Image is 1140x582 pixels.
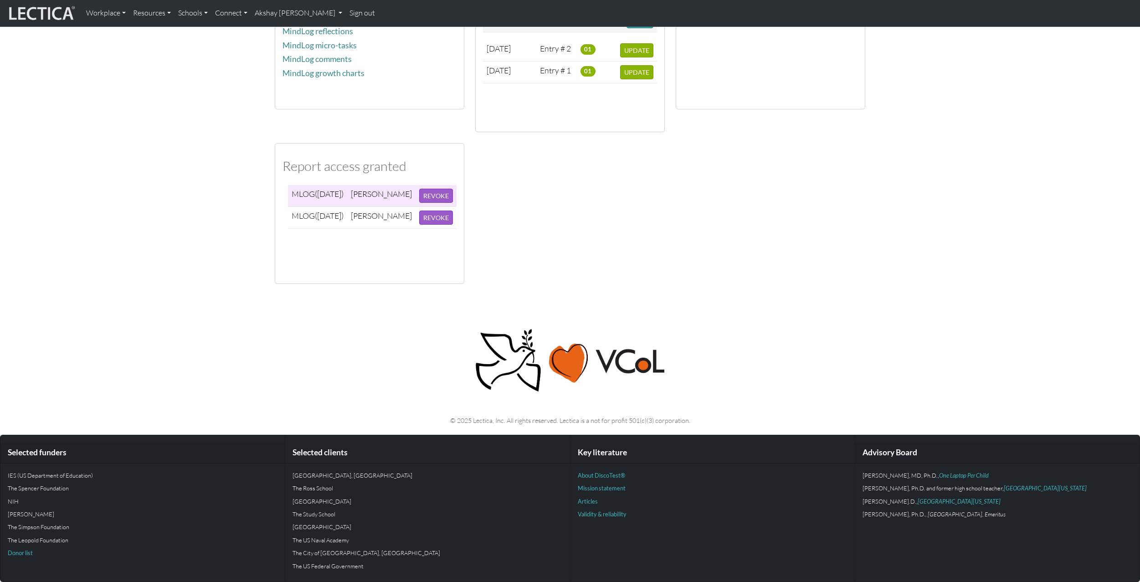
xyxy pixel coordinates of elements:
p: The City of [GEOGRAPHIC_DATA], [GEOGRAPHIC_DATA] [293,548,562,557]
a: Validity & reliability [578,510,626,518]
a: Mission statement [578,484,626,492]
p: The Simpson Foundation [8,522,277,531]
span: [DATE] [487,43,511,53]
p: The Spencer Foundation [8,484,277,493]
p: [GEOGRAPHIC_DATA], [GEOGRAPHIC_DATA] [293,471,562,480]
a: Resources [129,4,175,23]
p: The US Federal Government [293,561,562,571]
div: Advisory Board [855,443,1140,463]
span: [DATE] [487,65,511,75]
div: Key literature [570,443,855,463]
button: REVOKE [419,189,453,203]
a: About DiscoTest® [578,472,625,479]
a: Akshay [PERSON_NAME] [251,4,346,23]
span: UPDATE [624,46,649,54]
p: The US Naval Academy [293,536,562,545]
td: MLOG [288,185,347,207]
span: 01 [580,44,596,54]
a: Sign out [346,4,379,23]
img: Peace, love, VCoL [472,328,668,394]
p: IES (US Department of Education) [8,471,277,480]
p: The Ross School [293,484,562,493]
a: MindLog reflections [282,26,353,36]
a: [GEOGRAPHIC_DATA][US_STATE] [1004,484,1087,492]
a: Articles [578,498,598,505]
button: UPDATE [620,65,653,79]
div: Selected clients [285,443,570,463]
a: Workplace [82,4,129,23]
a: Schools [175,4,211,23]
a: MindLog growth charts [282,68,365,78]
a: MindLog micro-tasks [282,41,357,50]
p: The Leopold Foundation [8,536,277,545]
p: [GEOGRAPHIC_DATA] [293,522,562,531]
p: [PERSON_NAME] [8,510,277,519]
button: UPDATE [620,43,653,57]
td: Entry # 2 [536,40,577,62]
div: Selected funders [0,443,285,463]
p: The Study School [293,510,562,519]
a: Donor list [8,549,33,556]
span: UPDATE [624,68,649,76]
div: [PERSON_NAME] [351,211,412,221]
p: [PERSON_NAME], Ph.D. [863,510,1132,519]
span: ([DATE]) [315,211,344,221]
span: 01 [580,66,596,76]
div: [PERSON_NAME] [351,189,412,199]
p: [PERSON_NAME], Ph.D. and former high school teacher, [863,484,1132,493]
a: [GEOGRAPHIC_DATA][US_STATE] [918,498,1001,505]
p: [GEOGRAPHIC_DATA] [293,497,562,506]
p: [PERSON_NAME].D., [863,497,1132,506]
a: Connect [211,4,251,23]
span: ([DATE]) [315,189,344,199]
img: lecticalive [7,5,75,22]
button: REVOKE [419,211,453,225]
em: , [GEOGRAPHIC_DATA], Emeritus [925,510,1006,518]
h2: Report access granted [282,158,457,174]
p: [PERSON_NAME], MD, Ph.D., [863,471,1132,480]
td: MLOG [288,206,347,228]
p: NIH [8,497,277,506]
td: Entry # 1 [536,62,577,83]
a: One Laptop Per Child [939,472,989,479]
a: MindLog comments [282,54,352,64]
p: © 2025 Lectica, Inc. All rights reserved. Lectica is a not for profit 501(c)(3) corporation. [275,415,865,426]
